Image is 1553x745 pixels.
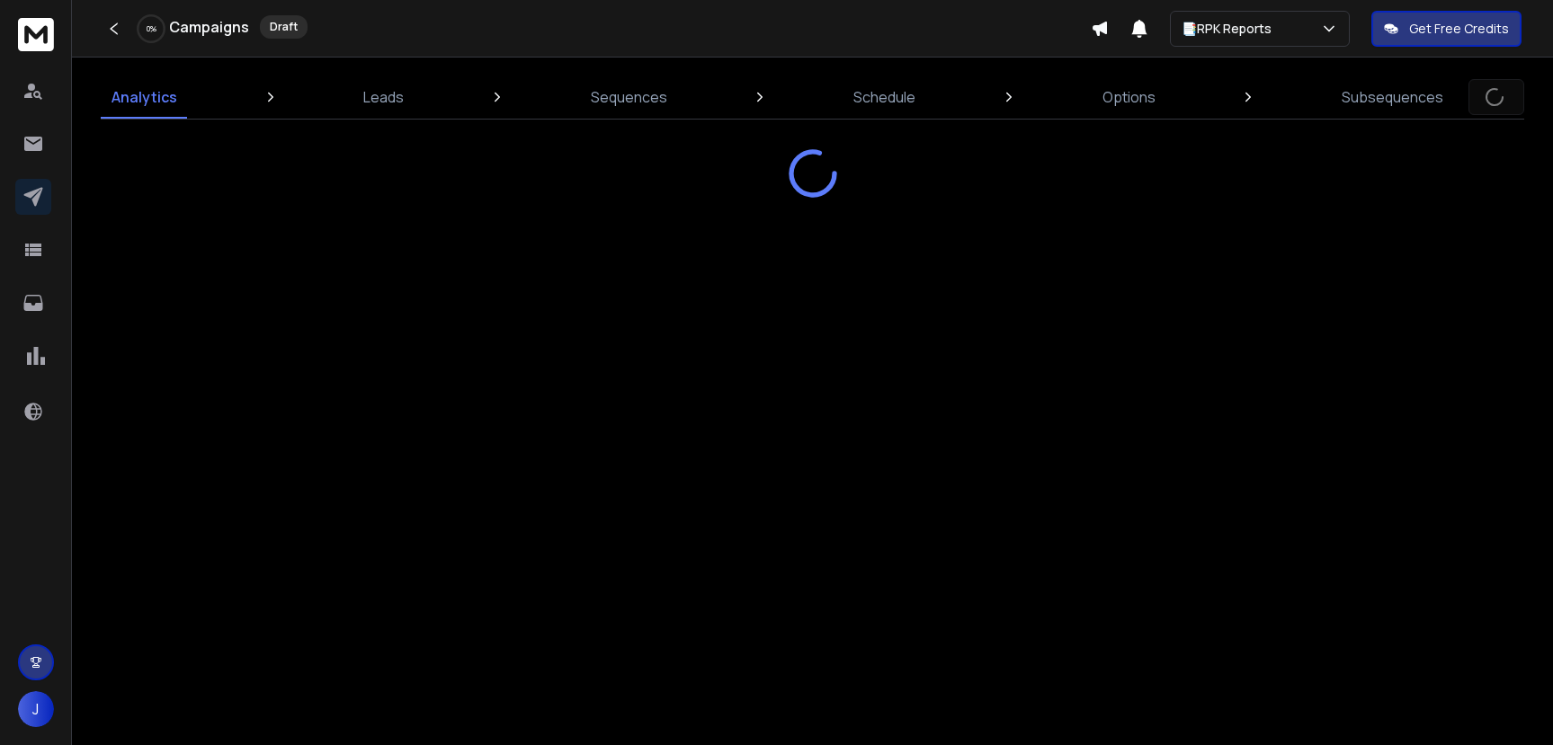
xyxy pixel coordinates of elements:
h1: Campaigns [169,16,249,38]
p: 0 % [147,23,156,34]
p: Subsequences [1342,86,1443,108]
button: J [18,691,54,727]
a: Leads [353,75,415,119]
a: Schedule [843,75,926,119]
p: Get Free Credits [1409,20,1509,38]
p: Sequences [591,86,667,108]
div: Draft [260,15,308,39]
a: Options [1092,75,1166,119]
p: Options [1102,86,1156,108]
button: Get Free Credits [1371,11,1522,47]
p: Leads [363,86,404,108]
p: Schedule [853,86,915,108]
a: Subsequences [1331,75,1454,119]
a: Sequences [580,75,678,119]
a: Analytics [101,75,188,119]
p: Analytics [112,86,177,108]
p: 📑RPK Reports [1182,20,1279,38]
